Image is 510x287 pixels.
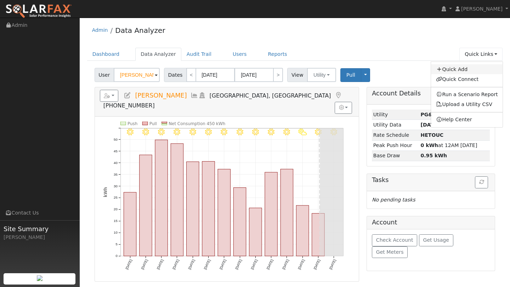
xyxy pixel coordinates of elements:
button: Refresh [475,176,488,188]
a: > [273,68,283,82]
rect: onclick="" [296,205,309,256]
text: [DATE] [250,259,258,270]
rect: onclick="" [265,172,277,256]
i: 8/14 - Clear [268,129,274,135]
a: Run a Scenario Report [431,90,503,100]
span: [GEOGRAPHIC_DATA], [GEOGRAPHIC_DATA] [210,92,331,99]
img: retrieve [37,275,42,281]
text: [DATE] [329,259,337,270]
a: Help Center [431,115,503,125]
img: SolarFax [5,4,72,19]
rect: onclick="" [124,192,136,256]
rect: onclick="" [140,155,152,256]
text: 15 [114,219,118,223]
rect: onclick="" [280,169,293,256]
span: Pull [346,72,355,78]
a: Data Analyzer [135,48,181,61]
a: Reports [263,48,293,61]
text: kWh [103,187,108,197]
text: [DATE] [140,259,148,270]
text: 10 [114,231,118,235]
i: 8/05 - Clear [126,129,133,135]
text: [DATE] [313,259,321,270]
span: [PERSON_NAME] [135,92,187,99]
text: 5 [115,242,117,246]
a: Multi-Series Graph [191,92,198,99]
a: Quick Links [459,48,503,61]
i: 8/17 - MostlyClear [315,129,322,135]
a: Quick Add [431,64,503,74]
i: 8/07 - MostlyClear [158,129,165,135]
a: Edit User (35405) [124,92,131,99]
text: [DATE] [187,259,195,270]
div: [PERSON_NAME] [4,234,76,241]
i: 8/13 - MostlyClear [252,129,259,135]
rect: onclick="" [233,188,246,256]
a: Login As (last Never) [198,92,206,99]
text: 50 [114,137,118,141]
a: Map [334,92,342,99]
a: Dashboard [87,48,125,61]
span: Check Account [376,237,413,243]
button: Get Meters [372,246,408,258]
text: [DATE] [297,259,305,270]
rect: onclick="" [218,169,230,256]
td: Utility [372,110,419,120]
text: [DATE] [219,259,227,270]
rect: onclick="" [202,162,215,256]
a: < [186,68,196,82]
rect: onclick="" [249,208,262,256]
button: Get Usage [419,234,453,246]
h5: Account Details [372,90,490,97]
a: Quick Connect [431,74,503,84]
i: 8/16 - PartlyCloudy [298,129,307,135]
text: [DATE] [234,259,243,270]
td: Rate Schedule [372,130,419,140]
h5: Account [372,219,397,226]
text: 35 [114,172,118,176]
a: Users [227,48,252,61]
span: [PERSON_NAME] [461,6,503,12]
td: Peak Push Hour [372,140,419,151]
strong: ID: 17173324, authorized: 08/13/25 [420,112,436,117]
td: Utility Data [372,120,419,130]
span: [PHONE_NUMBER] [103,102,155,109]
rect: onclick="" [186,162,199,256]
text: [DATE] [203,259,211,270]
strong: 0.95 kWh [420,153,447,158]
i: 8/08 - Clear [174,129,180,135]
span: Dates [164,68,187,82]
strong: 0 kWh [420,142,438,148]
text: [DATE] [266,259,274,270]
text: 0 [115,254,118,258]
text: [DATE] [156,259,164,270]
text: 20 [114,207,118,211]
text: Pull [149,121,157,126]
strong: [DATE] to [DATE] [420,122,467,128]
span: View [287,68,307,82]
i: 8/06 - Clear [142,129,149,135]
button: Pull [340,68,361,82]
text: Push [127,121,137,126]
strong: T [420,132,443,138]
span: (9m) [420,122,480,128]
span: Site Summary [4,224,76,234]
text: Net Consumption 450 kWh [169,121,225,126]
text: [DATE] [125,259,133,270]
rect: onclick="" [312,213,324,256]
rect: onclick="" [171,143,183,256]
text: 45 [114,149,118,153]
td: Base Draw [372,151,419,161]
a: Data Analyzer [115,26,165,35]
td: at 12AM [DATE] [419,140,490,151]
i: No pending tasks [372,197,415,203]
i: 8/09 - Clear [189,129,196,135]
a: Audit Trail [181,48,217,61]
i: 8/12 - Clear [237,129,243,135]
rect: onclick="" [155,140,168,256]
button: Utility [307,68,336,82]
span: Get Meters [376,249,404,255]
text: 40 [114,160,118,164]
i: 8/10 - Clear [205,129,212,135]
i: 8/15 - Clear [284,129,290,135]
